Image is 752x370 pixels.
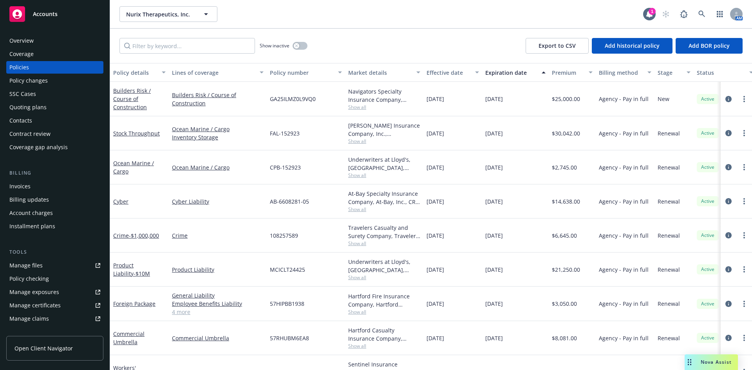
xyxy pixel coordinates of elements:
[14,344,73,352] span: Open Client Navigator
[9,74,48,87] div: Policy changes
[9,101,47,114] div: Quoting plans
[724,231,733,240] a: circleInformation
[552,129,580,137] span: $30,042.00
[599,129,649,137] span: Agency - Pay in full
[552,334,577,342] span: $8,081.00
[689,42,730,49] span: Add BOR policy
[6,88,103,100] a: SSC Cases
[485,129,503,137] span: [DATE]
[700,266,716,273] span: Active
[599,69,643,77] div: Billing method
[6,48,103,60] a: Coverage
[423,63,482,82] button: Effective date
[427,197,444,206] span: [DATE]
[427,69,470,77] div: Effective date
[348,121,420,138] div: [PERSON_NAME] Insurance Company, Inc., [PERSON_NAME] Group, [PERSON_NAME] Cargo
[172,69,255,77] div: Lines of coverage
[348,172,420,179] span: Show all
[599,334,649,342] span: Agency - Pay in full
[348,104,420,110] span: Show all
[427,163,444,171] span: [DATE]
[724,94,733,104] a: circleInformation
[539,42,576,49] span: Export to CSV
[9,286,59,298] div: Manage exposures
[599,95,649,103] span: Agency - Pay in full
[485,231,503,240] span: [DATE]
[599,265,649,274] span: Agency - Pay in full
[526,38,589,54] button: Export to CSV
[6,326,103,338] a: Manage BORs
[6,3,103,25] a: Accounts
[270,163,301,171] span: CPB-152923
[485,334,503,342] span: [DATE]
[172,197,264,206] a: Cyber Liability
[267,63,345,82] button: Policy number
[119,38,255,54] input: Filter by keyword...
[6,259,103,272] a: Manage files
[427,231,444,240] span: [DATE]
[6,193,103,206] a: Billing updates
[172,308,264,316] a: 4 more
[270,265,305,274] span: MCICLT24425
[6,74,103,87] a: Policy changes
[700,130,716,137] span: Active
[697,69,745,77] div: Status
[113,198,128,205] a: Cyber
[427,265,444,274] span: [DATE]
[685,354,738,370] button: Nova Assist
[348,138,420,144] span: Show all
[9,220,55,233] div: Installment plans
[172,300,264,308] a: Employee Benefits Liability
[482,63,549,82] button: Expiration date
[33,11,58,17] span: Accounts
[739,162,749,172] a: more
[694,6,710,22] a: Search
[9,193,49,206] div: Billing updates
[739,231,749,240] a: more
[9,259,43,272] div: Manage files
[348,224,420,240] div: Travelers Casualty and Surety Company, Travelers Insurance
[596,63,654,82] button: Billing method
[6,312,103,325] a: Manage claims
[701,359,732,365] span: Nova Assist
[348,258,420,274] div: Underwriters at Lloyd's, [GEOGRAPHIC_DATA], [PERSON_NAME] of [GEOGRAPHIC_DATA], Clinical Trials I...
[485,197,503,206] span: [DATE]
[9,48,34,60] div: Coverage
[427,334,444,342] span: [DATE]
[552,231,577,240] span: $6,645.00
[6,114,103,127] a: Contacts
[348,292,420,309] div: Hartford Fire Insurance Company, Hartford Insurance Group
[270,300,304,308] span: 57HIPBB1938
[9,61,29,74] div: Policies
[552,300,577,308] span: $3,050.00
[599,197,649,206] span: Agency - Pay in full
[113,232,159,239] a: Crime
[552,95,580,103] span: $25,000.00
[427,95,444,103] span: [DATE]
[552,163,577,171] span: $2,745.00
[345,63,423,82] button: Market details
[6,61,103,74] a: Policies
[270,129,300,137] span: FAL-152923
[700,198,716,205] span: Active
[6,169,103,177] div: Billing
[6,128,103,140] a: Contract review
[348,240,420,247] span: Show all
[169,63,267,82] button: Lines of coverage
[658,300,680,308] span: Renewal
[172,163,264,171] a: Ocean Marine / Cargo
[9,88,36,100] div: SSC Cases
[9,207,53,219] div: Account charges
[6,101,103,114] a: Quoting plans
[6,299,103,312] a: Manage certificates
[676,6,692,22] a: Report a Bug
[172,133,264,141] a: Inventory Storage
[119,6,217,22] button: Nurix Therapeutics, Inc.
[485,95,503,103] span: [DATE]
[485,163,503,171] span: [DATE]
[9,114,32,127] div: Contacts
[658,95,669,103] span: New
[270,334,309,342] span: 57RHUBM6EA8
[6,220,103,233] a: Installment plans
[658,129,680,137] span: Renewal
